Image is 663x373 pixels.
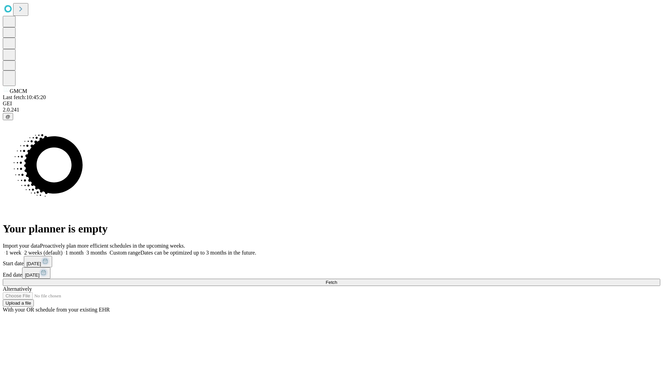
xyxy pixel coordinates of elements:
[141,250,256,256] span: Dates can be optimized up to 3 months in the future.
[3,307,110,313] span: With your OR schedule from your existing EHR
[6,114,10,119] span: @
[86,250,107,256] span: 3 months
[109,250,140,256] span: Custom range
[3,256,660,267] div: Start date
[65,250,84,256] span: 1 month
[3,94,46,100] span: Last fetch: 10:45:20
[3,243,40,249] span: Import your data
[3,113,13,120] button: @
[22,267,50,279] button: [DATE]
[25,272,39,278] span: [DATE]
[3,267,660,279] div: End date
[40,243,185,249] span: Proactively plan more efficient schedules in the upcoming weeks.
[3,107,660,113] div: 2.0.241
[10,88,27,94] span: GMCM
[3,222,660,235] h1: Your planner is empty
[27,261,41,266] span: [DATE]
[3,279,660,286] button: Fetch
[326,280,337,285] span: Fetch
[24,256,52,267] button: [DATE]
[3,101,660,107] div: GEI
[3,299,34,307] button: Upload a file
[3,286,32,292] span: Alternatively
[24,250,63,256] span: 2 weeks (default)
[6,250,21,256] span: 1 week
